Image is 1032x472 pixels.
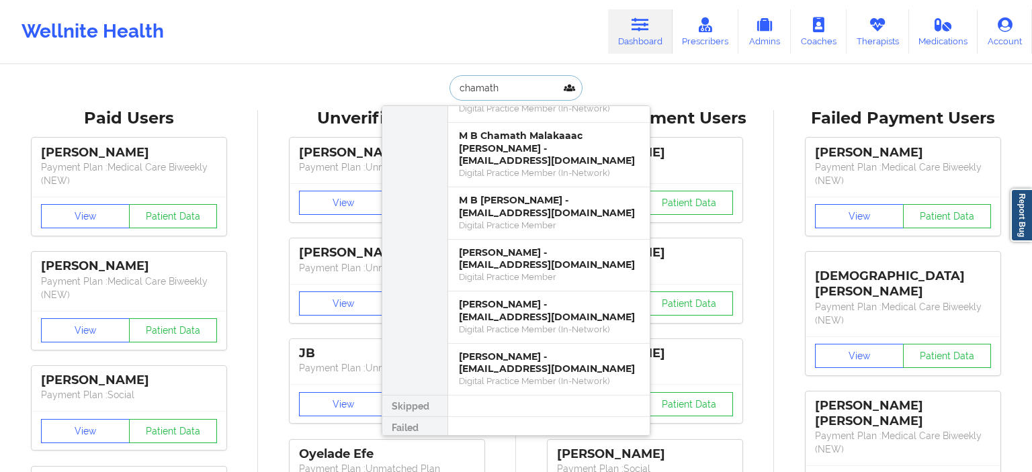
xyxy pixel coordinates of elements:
[645,392,734,416] button: Patient Data
[299,160,475,174] p: Payment Plan : Unmatched Plan
[41,160,217,187] p: Payment Plan : Medical Care Biweekly (NEW)
[299,361,475,375] p: Payment Plan : Unmatched Plan
[783,108,1023,129] div: Failed Payment Users
[608,9,673,54] a: Dashboard
[299,392,388,416] button: View
[903,204,992,228] button: Patient Data
[815,204,904,228] button: View
[903,344,992,368] button: Patient Data
[299,191,388,215] button: View
[41,388,217,402] p: Payment Plan : Social
[299,291,388,316] button: View
[382,417,447,438] div: Failed
[382,395,447,417] div: Skipped
[557,446,733,462] div: [PERSON_NAME]
[299,346,475,361] div: JB
[41,318,130,342] button: View
[738,9,791,54] a: Admins
[815,145,991,160] div: [PERSON_NAME]
[815,398,991,429] div: [PERSON_NAME] [PERSON_NAME]
[459,298,639,323] div: [PERSON_NAME] - [EMAIL_ADDRESS][DOMAIN_NAME]
[41,419,130,443] button: View
[459,271,639,283] div: Digital Practice Member
[41,275,217,301] p: Payment Plan : Medical Care Biweekly (NEW)
[9,108,249,129] div: Paid Users
[459,375,639,387] div: Digital Practice Member (In-Network)
[645,291,734,316] button: Patient Data
[459,220,639,231] div: Digital Practice Member
[791,9,847,54] a: Coaches
[459,130,639,167] div: M B Chamath Malakaaac [PERSON_NAME] - [EMAIL_ADDRESS][DOMAIN_NAME]
[41,258,217,274] div: [PERSON_NAME]
[459,350,639,375] div: [PERSON_NAME] - [EMAIL_ADDRESS][DOMAIN_NAME]
[41,373,217,388] div: [PERSON_NAME]
[41,204,130,228] button: View
[129,204,218,228] button: Patient Data
[815,344,904,368] button: View
[41,145,217,160] div: [PERSON_NAME]
[909,9,978,54] a: Medications
[129,318,218,342] button: Patient Data
[847,9,909,54] a: Therapists
[299,446,475,462] div: Oyelade Efe
[267,108,507,129] div: Unverified Users
[459,324,639,335] div: Digital Practice Member (In-Network)
[459,103,639,114] div: Digital Practice Member (In-Network)
[815,160,991,187] p: Payment Plan : Medical Care Biweekly (NEW)
[299,245,475,261] div: [PERSON_NAME]
[299,145,475,160] div: [PERSON_NAME]
[815,258,991,299] div: [DEMOGRAPHIC_DATA][PERSON_NAME]
[1010,189,1032,242] a: Report Bug
[815,429,991,456] p: Payment Plan : Medical Care Biweekly (NEW)
[645,191,734,215] button: Patient Data
[459,194,639,219] div: M B [PERSON_NAME] - [EMAIL_ADDRESS][DOMAIN_NAME]
[459,167,639,179] div: Digital Practice Member (In-Network)
[129,419,218,443] button: Patient Data
[299,261,475,275] p: Payment Plan : Unmatched Plan
[459,246,639,271] div: [PERSON_NAME] - [EMAIL_ADDRESS][DOMAIN_NAME]
[673,9,739,54] a: Prescribers
[815,300,991,327] p: Payment Plan : Medical Care Biweekly (NEW)
[978,9,1032,54] a: Account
